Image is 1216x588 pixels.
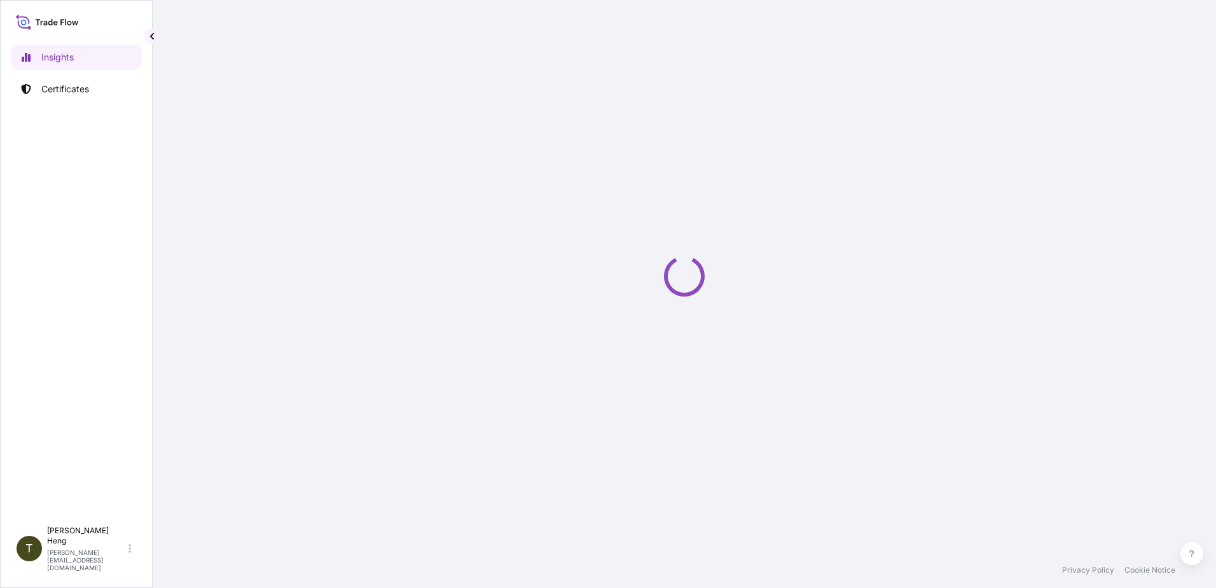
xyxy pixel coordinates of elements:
[1062,565,1114,575] a: Privacy Policy
[11,45,142,70] a: Insights
[25,542,33,555] span: T
[1124,565,1175,575] a: Cookie Notice
[47,526,126,546] p: [PERSON_NAME] Heng
[41,51,74,64] p: Insights
[11,76,142,102] a: Certificates
[41,83,89,95] p: Certificates
[47,549,126,571] p: [PERSON_NAME][EMAIL_ADDRESS][DOMAIN_NAME]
